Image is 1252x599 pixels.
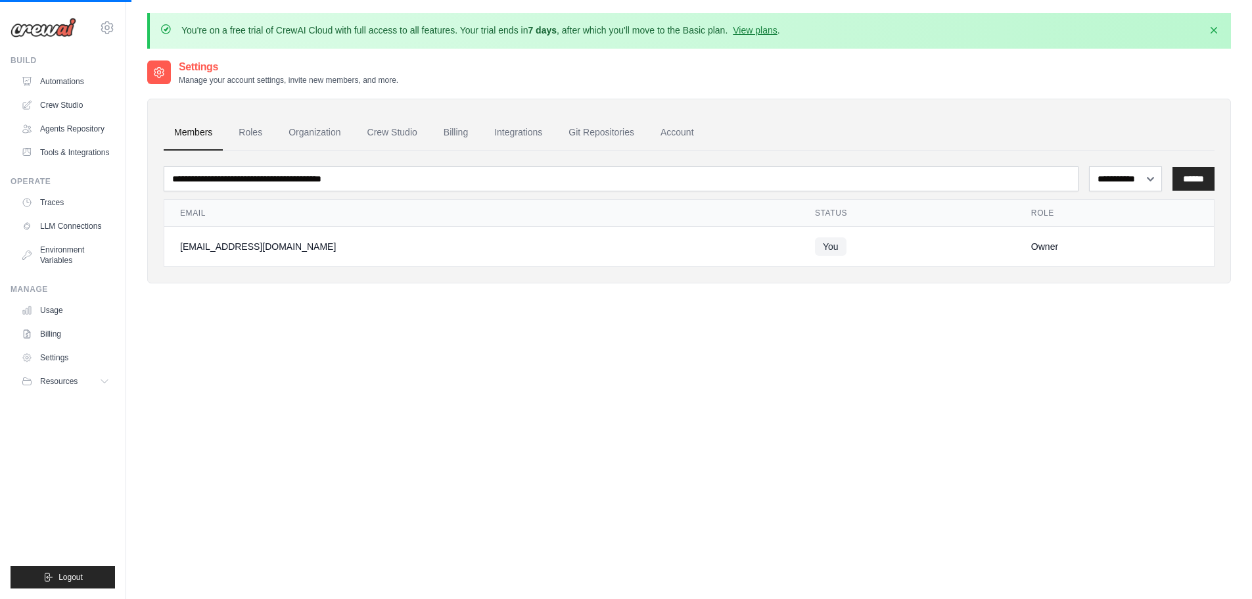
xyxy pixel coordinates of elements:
[16,347,115,368] a: Settings
[1031,240,1198,253] div: Owner
[164,200,799,227] th: Email
[16,300,115,321] a: Usage
[16,192,115,213] a: Traces
[528,25,557,36] strong: 7 days
[357,115,428,151] a: Crew Studio
[164,115,223,151] a: Members
[181,24,780,37] p: You're on a free trial of CrewAI Cloud with full access to all features. Your trial ends in , aft...
[40,376,78,387] span: Resources
[650,115,705,151] a: Account
[58,572,83,583] span: Logout
[1015,200,1214,227] th: Role
[558,115,645,151] a: Git Repositories
[799,200,1015,227] th: Status
[11,566,115,588] button: Logout
[16,371,115,392] button: Resources
[16,216,115,237] a: LLM Connections
[733,25,777,36] a: View plans
[11,18,76,37] img: Logo
[16,118,115,139] a: Agents Repository
[179,75,398,85] p: Manage your account settings, invite new members, and more.
[11,176,115,187] div: Operate
[815,237,846,256] span: You
[11,55,115,66] div: Build
[179,59,398,75] h2: Settings
[16,95,115,116] a: Crew Studio
[16,323,115,345] a: Billing
[16,239,115,271] a: Environment Variables
[180,240,783,253] div: [EMAIL_ADDRESS][DOMAIN_NAME]
[228,115,273,151] a: Roles
[16,71,115,92] a: Automations
[433,115,478,151] a: Billing
[16,142,115,163] a: Tools & Integrations
[484,115,553,151] a: Integrations
[11,284,115,295] div: Manage
[278,115,351,151] a: Organization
